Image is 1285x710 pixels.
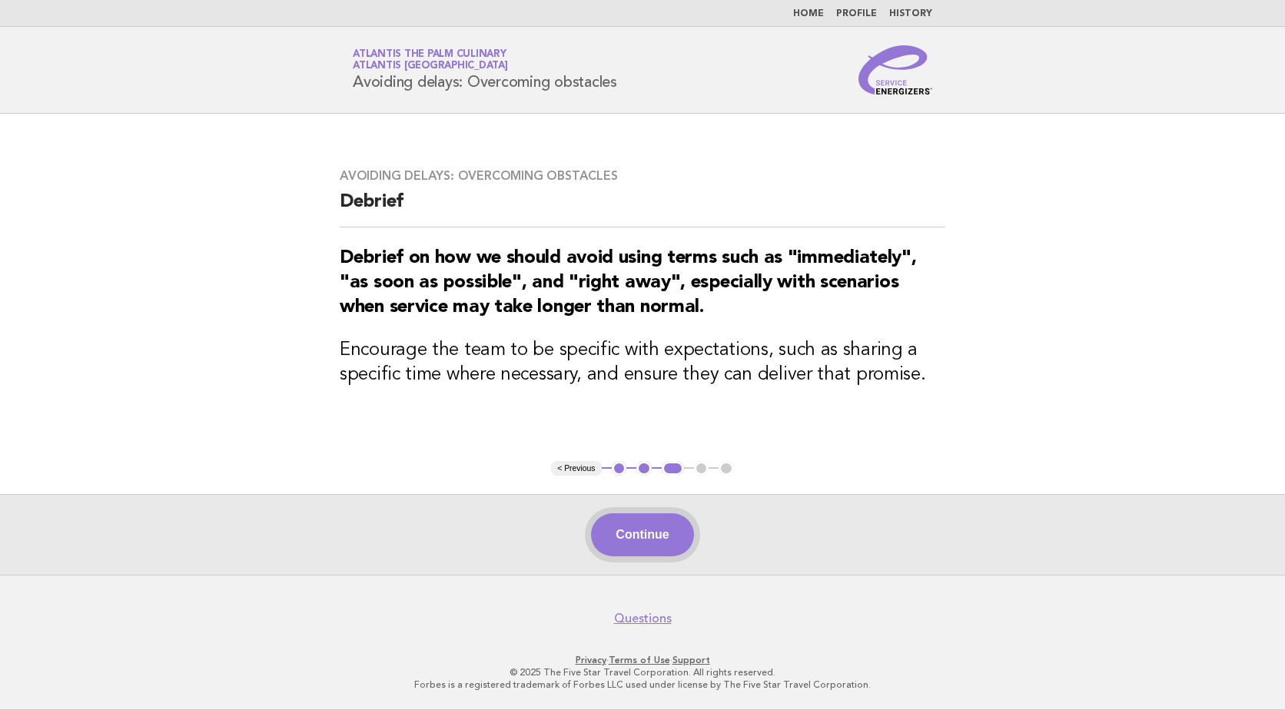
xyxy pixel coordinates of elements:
[889,9,932,18] a: History
[858,45,932,95] img: Service Energizers
[793,9,824,18] a: Home
[591,513,693,556] button: Continue
[672,655,710,665] a: Support
[836,9,877,18] a: Profile
[340,190,945,227] h2: Debrief
[340,249,917,317] strong: Debrief on how we should avoid using terms such as "immediately", "as soon as possible", and "rig...
[172,654,1113,666] p: · ·
[172,666,1113,678] p: © 2025 The Five Star Travel Corporation. All rights reserved.
[609,655,670,665] a: Terms of Use
[340,168,945,184] h3: Avoiding delays: Overcoming obstacles
[353,49,508,71] a: Atlantis The Palm CulinaryAtlantis [GEOGRAPHIC_DATA]
[662,461,684,476] button: 3
[353,61,508,71] span: Atlantis [GEOGRAPHIC_DATA]
[340,338,945,387] h3: Encourage the team to be specific with expectations, such as sharing a specific time where necess...
[576,655,606,665] a: Privacy
[612,461,627,476] button: 1
[551,461,601,476] button: < Previous
[353,50,617,90] h1: Avoiding delays: Overcoming obstacles
[614,611,672,626] a: Questions
[172,678,1113,691] p: Forbes is a registered trademark of Forbes LLC used under license by The Five Star Travel Corpora...
[636,461,652,476] button: 2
